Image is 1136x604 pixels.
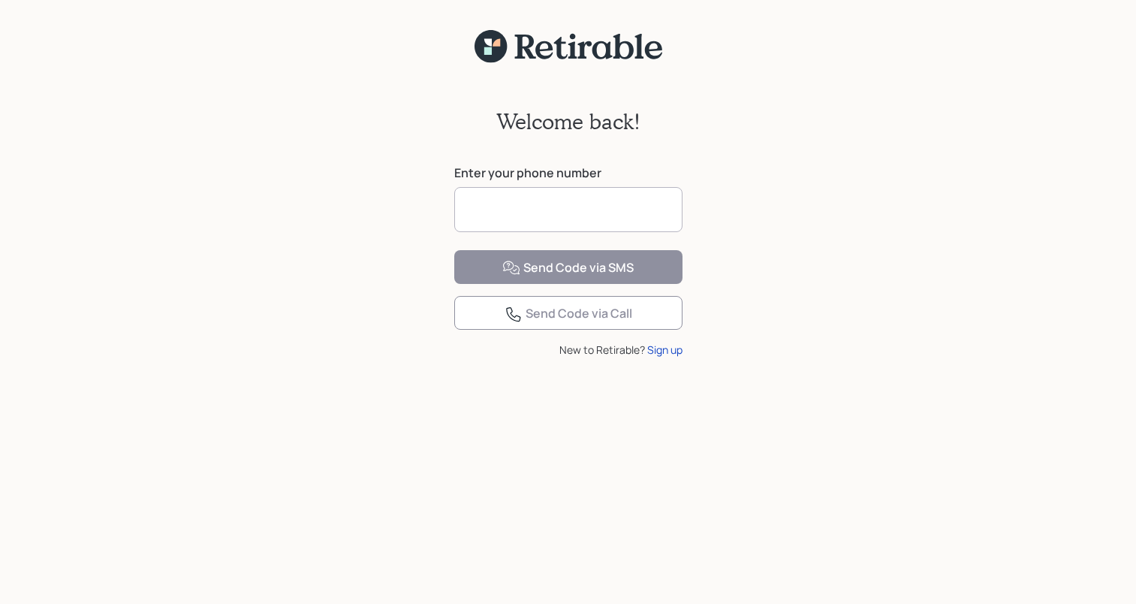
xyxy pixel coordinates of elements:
div: Send Code via Call [505,305,632,323]
div: Sign up [647,342,683,358]
h2: Welcome back! [496,109,640,134]
div: New to Retirable? [454,342,683,358]
button: Send Code via Call [454,296,683,330]
button: Send Code via SMS [454,250,683,284]
div: Send Code via SMS [502,259,634,277]
label: Enter your phone number [454,165,683,181]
